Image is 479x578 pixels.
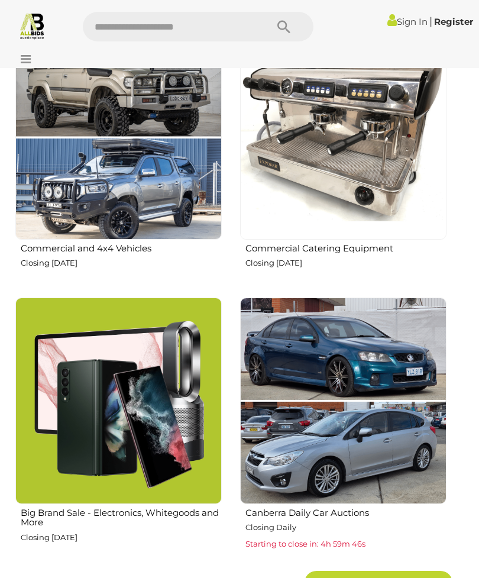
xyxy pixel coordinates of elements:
[239,297,446,562] a: Canberra Daily Car Auctions Closing Daily Starting to close in: 4h 59m 46s
[429,15,432,28] span: |
[239,33,446,288] a: Commercial Catering Equipment Closing [DATE]
[15,298,222,504] img: Big Brand Sale - Electronics, Whitegoods and More
[254,12,313,41] button: Search
[15,297,222,562] a: Big Brand Sale - Electronics, Whitegoods and More Closing [DATE]
[15,33,222,240] img: Commercial and 4x4 Vehicles
[15,33,222,288] a: Commercial and 4x4 Vehicles Closing [DATE]
[245,241,446,254] h2: Commercial Catering Equipment
[245,539,365,548] span: Starting to close in: 4h 59m 46s
[18,12,46,40] img: Allbids.com.au
[434,16,473,27] a: Register
[21,241,222,254] h2: Commercial and 4x4 Vehicles
[245,256,446,270] p: Closing [DATE]
[245,521,446,534] p: Closing Daily
[21,505,222,528] h2: Big Brand Sale - Electronics, Whitegoods and More
[240,298,446,504] img: Canberra Daily Car Auctions
[21,256,222,270] p: Closing [DATE]
[387,16,428,27] a: Sign In
[21,531,222,544] p: Closing [DATE]
[245,505,446,518] h2: Canberra Daily Car Auctions
[240,33,446,240] img: Commercial Catering Equipment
